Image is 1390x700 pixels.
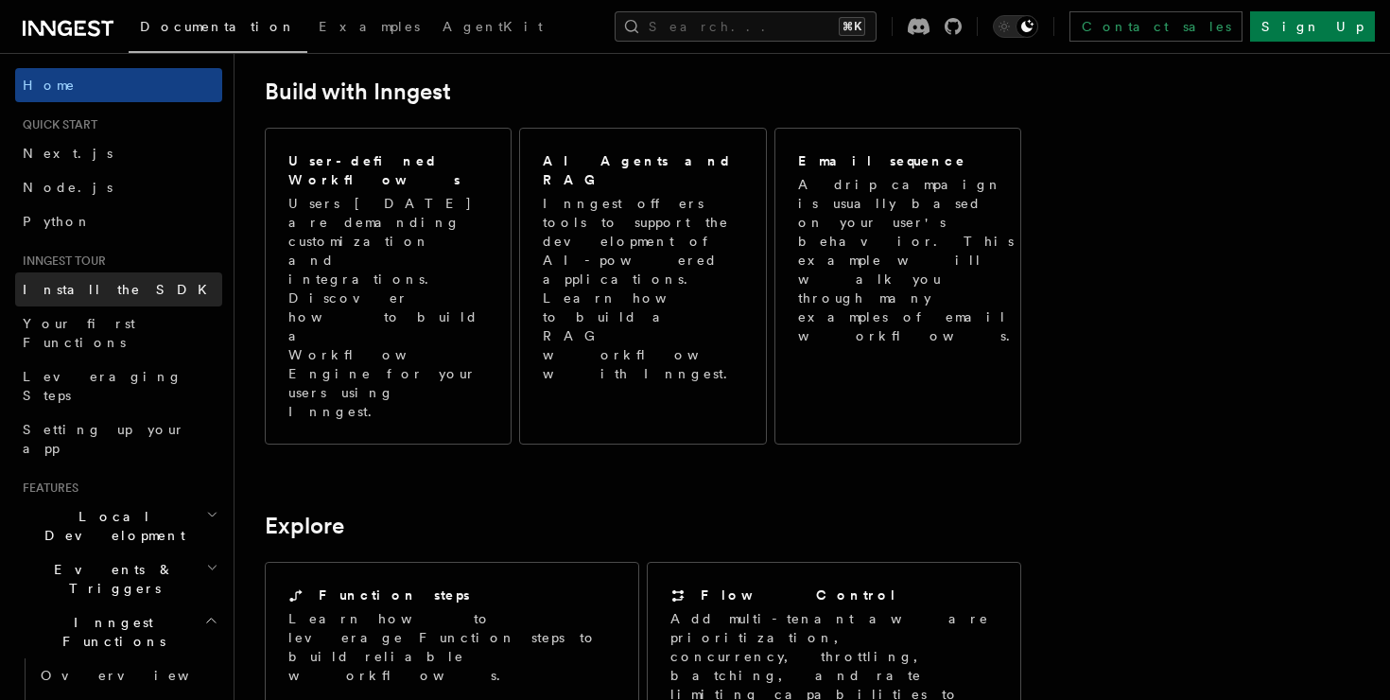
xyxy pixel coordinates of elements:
[319,586,470,604] h2: Function steps
[543,194,745,383] p: Inngest offers tools to support the development of AI-powered applications. Learn how to build a ...
[543,151,745,189] h2: AI Agents and RAG
[15,306,222,359] a: Your first Functions
[15,204,222,238] a: Python
[519,128,766,445] a: AI Agents and RAGInngest offers tools to support the development of AI-powered applications. Lear...
[15,499,222,552] button: Local Development
[288,194,488,421] p: Users [DATE] are demanding customization and integrations. Discover how to build a Workflow Engin...
[307,6,431,51] a: Examples
[15,605,222,658] button: Inngest Functions
[15,254,106,269] span: Inngest tour
[15,117,97,132] span: Quick start
[265,513,344,539] a: Explore
[23,282,218,297] span: Install the SDK
[15,136,222,170] a: Next.js
[15,412,222,465] a: Setting up your app
[15,560,206,598] span: Events & Triggers
[23,316,135,350] span: Your first Functions
[774,128,1021,445] a: Email sequenceA drip campaign is usually based on your user's behavior. This example will walk yo...
[15,481,78,496] span: Features
[798,175,1021,345] p: A drip campaign is usually based on your user's behavior. This example will walk you through many...
[129,6,307,53] a: Documentation
[1069,11,1242,42] a: Contact sales
[23,422,185,456] span: Setting up your app
[15,552,222,605] button: Events & Triggers
[23,369,182,403] span: Leveraging Steps
[288,151,488,189] h2: User-defined Workflows
[993,15,1038,38] button: Toggle dark mode
[431,6,554,51] a: AgentKit
[15,68,222,102] a: Home
[443,19,543,34] span: AgentKit
[1250,11,1375,42] a: Sign Up
[23,180,113,195] span: Node.js
[15,272,222,306] a: Install the SDK
[140,19,296,34] span: Documentation
[23,76,76,95] span: Home
[15,613,204,651] span: Inngest Functions
[23,214,92,229] span: Python
[265,128,512,445] a: User-defined WorkflowsUsers [DATE] are demanding customization and integrations. Discover how to ...
[15,170,222,204] a: Node.js
[701,586,897,604] h2: Flow Control
[15,507,206,545] span: Local Development
[23,146,113,161] span: Next.js
[288,609,616,685] p: Learn how to leverage Function steps to build reliable workflows.
[33,658,222,692] a: Overview
[798,151,966,170] h2: Email sequence
[15,359,222,412] a: Leveraging Steps
[41,668,235,683] span: Overview
[839,17,865,36] kbd: ⌘K
[319,19,420,34] span: Examples
[615,11,877,42] button: Search...⌘K
[265,79,451,105] a: Build with Inngest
